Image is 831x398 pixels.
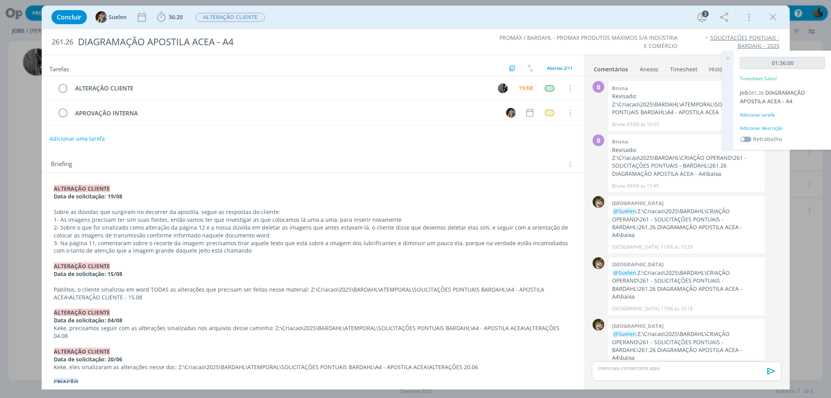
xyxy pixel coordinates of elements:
[709,62,732,73] a: Histórico
[519,85,533,91] div: 19/08
[528,65,533,72] img: arrow-down-up.svg
[612,182,625,189] p: Bruna
[54,324,572,340] p: Keke, precisamos seguir com as alterações sinalizadas nos arquivos desse caminho: Z:\Criacao\2025...
[612,244,659,251] p: [GEOGRAPHIC_DATA]
[72,108,499,118] div: APROVAÇÃO INTERNA
[627,182,659,189] span: 09/06 às 17:49
[54,363,572,371] p: Keke, eles sinalizaram as alterações nesse doc: Z:\Criacao\2025\BARDAHL\ATEMPORAL\SOLICITAÇÕES PO...
[640,65,658,73] div: Anexos
[506,108,516,118] img: S
[498,83,508,93] img: P
[57,14,81,20] span: Concluir
[612,85,628,92] b: Bruna
[109,14,127,20] span: Suelen
[54,193,122,200] strong: Data de solicitação: 19/08
[612,305,659,312] p: [GEOGRAPHIC_DATA]
[49,64,69,73] span: Tarefas
[612,146,761,154] p: Revisado:
[54,356,122,363] strong: Data de solicitação: 20/06
[54,348,110,355] strong: ALTERAÇÃO CLIENTE
[593,257,604,269] img: K
[54,379,78,386] strong: CRIAÇÃO
[740,89,805,105] span: DIAGRAMAÇÃO APOSTILA ACEA - A4
[593,62,628,73] a: Comentários
[612,154,761,178] p: Z:\Criacao\2025\BARDAHL\CRIAÇÃO OPERAND\261 - SOLICITAÇÕES PONTUAIS - BARDAHL\261.26 DIAGRAMAÇÃO ...
[612,121,625,128] p: Bruna
[54,216,572,224] p: 1- As imagens precisam ter sim suas fontes, então vamos ter que investigar as que colocamos lá um...
[753,135,782,143] label: Retrabalho
[95,11,127,23] button: SSuelen
[593,134,604,146] div: B
[740,75,777,82] p: Timesheet Salvo!
[740,111,825,119] div: Adicionar tarefa
[169,13,183,21] span: 36:20
[54,317,122,324] strong: Data de solicitação: 04/08
[702,11,709,17] div: 3
[740,125,825,132] div: Adicionar descrição
[72,83,491,93] div: ALTERAÇÃO CLIENTE
[195,12,265,22] button: ALTERAÇÃO CLIENTE
[612,138,628,145] b: Bruna
[54,270,122,278] strong: Data de solicitação: 15/08
[612,330,761,362] p: Z:\Criacao\2025\BARDAHL\CRIAÇÃO OPERAND\261 - SOLICITAÇÕES PONTUAIS - BARDAHL\261.26 DIAGRAMAÇÃO ...
[95,11,107,23] img: S
[612,322,663,329] b: [GEOGRAPHIC_DATA]
[499,34,678,49] a: PROMAX / BARDAHL - PROMAX PRODUTOS MÁXIMOS S/A INDÚSTRIA E COMÉRCIO
[54,262,110,270] strong: ALTERAÇÃO CLIENTE
[696,11,708,23] button: 3
[593,319,604,331] img: K
[196,13,265,22] span: ALTERAÇÃO CLIENTE
[54,286,572,301] p: Pablitos, o cliente sinalizou em word TODAS as alterações que precisam ser feitas nesse material:...
[593,196,604,208] img: K
[670,62,698,73] a: Timesheet
[627,121,659,128] span: 03/06 às 16:03
[613,207,636,215] span: @Suelen
[612,261,663,268] b: [GEOGRAPHIC_DATA]
[612,200,663,207] b: [GEOGRAPHIC_DATA]
[740,89,805,105] a: Job261.26DIAGRAMAÇÃO APOSTILA ACEA - A4
[613,269,636,276] span: @Suelen
[547,65,572,71] span: Abertas 2/11
[748,89,764,96] span: 261.26
[612,101,761,117] p: Z:\Criacao\2025\BARDAHL\ATEMPORAL\SOLICITAÇÕES PONTUAIS BARDAHL\A4 - APOSTILA ACEA
[593,81,604,93] div: B
[54,309,110,316] strong: ALTERAÇÃO CLIENTE
[613,330,636,338] span: @Suelen
[42,5,790,389] div: dialog
[75,32,473,51] div: DIAGRAMAÇÃO APOSTILA ACEA - A4
[505,107,517,119] button: S
[661,305,693,312] span: 17/06 às 10:18
[612,92,761,100] p: Revisado:
[54,224,572,239] p: 2- Sobre o que foi sinalizado como alteração da página 12 e a nossa dúvida em deletar as imagens ...
[612,207,761,239] p: Z:\Criacao\2025\BARDAHL\CRIAÇÃO OPERAND\261 - SOLICITAÇÕES PONTUAIS - BARDAHL\261.26 DIAGRAMAÇÃO ...
[155,11,185,23] button: 36:20
[661,244,693,251] span: 11/06 às 15:29
[54,208,572,216] p: Sobre as dúvidas que surgiram no decorrer da apostila, segue as respostas do cliente:
[54,239,572,255] p: 3- Na página 11, comentaram sobre o recorte da imagem: precisamos tirar aquele texto que está sob...
[51,10,87,24] button: Concluir
[54,185,110,192] strong: ALTERAÇÃO CLIENTE
[612,269,761,301] p: Z:\Criacao\2025\BARDAHL\CRIAÇÃO OPERAND\261 - SOLICITAÇÕES PONTUAIS - BARDAHL\261.26 DIAGRAMAÇÃO ...
[52,38,73,46] span: 261.26
[710,34,780,49] a: SOLICITAÇÕES PONTUAIS - BARDAHL - 2025
[51,159,72,170] span: Briefing
[49,132,105,146] button: Adicionar uma tarefa
[497,82,509,94] button: P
